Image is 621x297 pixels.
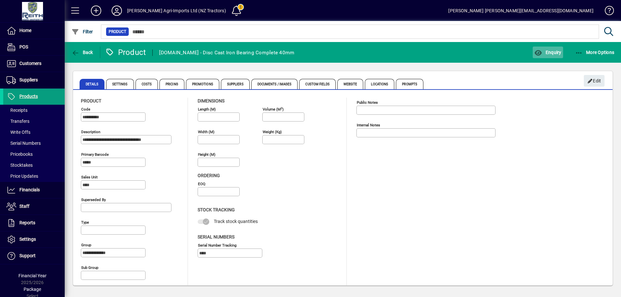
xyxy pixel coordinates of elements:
[3,23,65,39] a: Home
[3,105,65,116] a: Receipts
[198,107,216,111] mat-label: Length (m)
[214,219,258,224] span: Track stock quantities
[396,79,423,89] span: Prompts
[251,79,298,89] span: Documents / Images
[357,123,380,127] mat-label: Internal Notes
[198,130,214,134] mat-label: Width (m)
[19,61,41,66] span: Customers
[159,48,294,58] div: [DOMAIN_NAME] - Disc Cast Iron Bearing Complete 40mm
[106,5,127,16] button: Profile
[337,79,364,89] span: Website
[19,204,29,209] span: Staff
[105,47,146,58] div: Product
[600,1,613,22] a: Knowledge Base
[587,76,601,86] span: Edit
[3,56,65,72] a: Customers
[19,28,31,33] span: Home
[198,234,234,239] span: Serial Numbers
[136,79,158,89] span: Costs
[357,100,378,105] mat-label: Public Notes
[3,149,65,160] a: Pricebooks
[6,141,41,146] span: Serial Numbers
[3,198,65,215] a: Staff
[3,231,65,248] a: Settings
[6,130,30,135] span: Write Offs
[221,79,250,89] span: Suppliers
[365,79,394,89] span: Locations
[65,47,100,58] app-page-header-button: Back
[584,75,605,87] button: Edit
[81,265,98,270] mat-label: Sub group
[86,5,106,16] button: Add
[3,138,65,149] a: Serial Numbers
[80,79,104,89] span: Details
[198,207,235,212] span: Stock Tracking
[448,5,594,16] div: [PERSON_NAME] [PERSON_NAME][EMAIL_ADDRESS][DOMAIN_NAME]
[263,107,284,111] mat-label: Volume (m )
[19,44,28,49] span: POS
[534,50,561,55] span: Enquiry
[198,182,205,186] mat-label: EOQ
[533,47,563,58] button: Enquiry
[19,94,38,99] span: Products
[19,187,40,192] span: Financials
[186,79,219,89] span: Promotions
[71,29,93,34] span: Filter
[263,130,282,134] mat-label: Weight (Kg)
[70,26,95,37] button: Filter
[3,248,65,264] a: Support
[3,39,65,55] a: POS
[3,116,65,127] a: Transfers
[198,152,215,157] mat-label: Height (m)
[81,197,106,202] mat-label: Superseded by
[6,174,38,179] span: Price Updates
[6,108,27,113] span: Receipts
[3,160,65,171] a: Stocktakes
[575,50,615,55] span: More Options
[70,47,95,58] button: Back
[299,79,335,89] span: Custom Fields
[198,98,224,103] span: Dimensions
[19,77,38,82] span: Suppliers
[3,215,65,231] a: Reports
[127,5,226,16] div: [PERSON_NAME] Agri-Imports Ltd (NZ Tractors)
[24,287,41,292] span: Package
[81,130,100,134] mat-label: Description
[3,127,65,138] a: Write Offs
[81,107,90,111] mat-label: Code
[81,243,91,247] mat-label: Group
[106,79,134,89] span: Settings
[159,79,184,89] span: Pricing
[198,243,236,247] mat-label: Serial Number tracking
[6,163,33,168] span: Stocktakes
[198,173,220,178] span: Ordering
[6,152,33,157] span: Pricebooks
[3,171,65,182] a: Price Updates
[18,273,47,278] span: Financial Year
[3,72,65,88] a: Suppliers
[3,182,65,198] a: Financials
[6,119,29,124] span: Transfers
[81,220,89,225] mat-label: Type
[19,237,36,242] span: Settings
[81,152,109,157] mat-label: Primary barcode
[71,50,93,55] span: Back
[19,253,36,258] span: Support
[19,220,35,225] span: Reports
[81,175,98,179] mat-label: Sales unit
[281,106,282,110] sup: 3
[573,47,616,58] button: More Options
[81,98,101,103] span: Product
[109,28,126,35] span: Product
